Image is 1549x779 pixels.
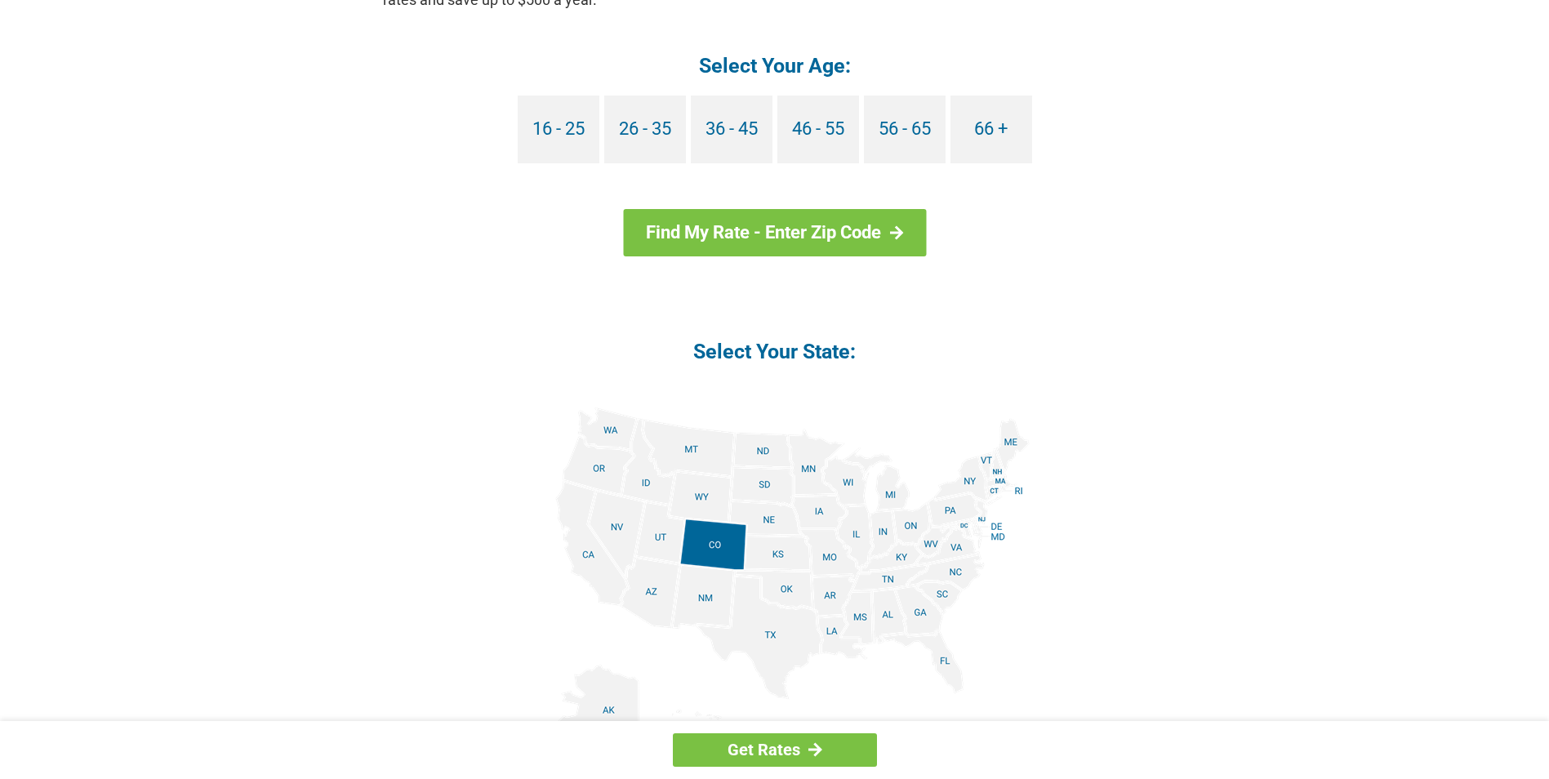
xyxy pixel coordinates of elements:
h4: Select Your Age: [383,52,1167,79]
a: 36 - 45 [691,96,772,163]
a: Get Rates [673,733,877,767]
a: 66 + [950,96,1032,163]
a: 56 - 65 [864,96,946,163]
img: states [520,407,1030,776]
a: 26 - 35 [604,96,686,163]
a: 46 - 55 [777,96,859,163]
h4: Select Your State: [383,338,1167,365]
a: 16 - 25 [518,96,599,163]
a: Find My Rate - Enter Zip Code [623,209,926,256]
